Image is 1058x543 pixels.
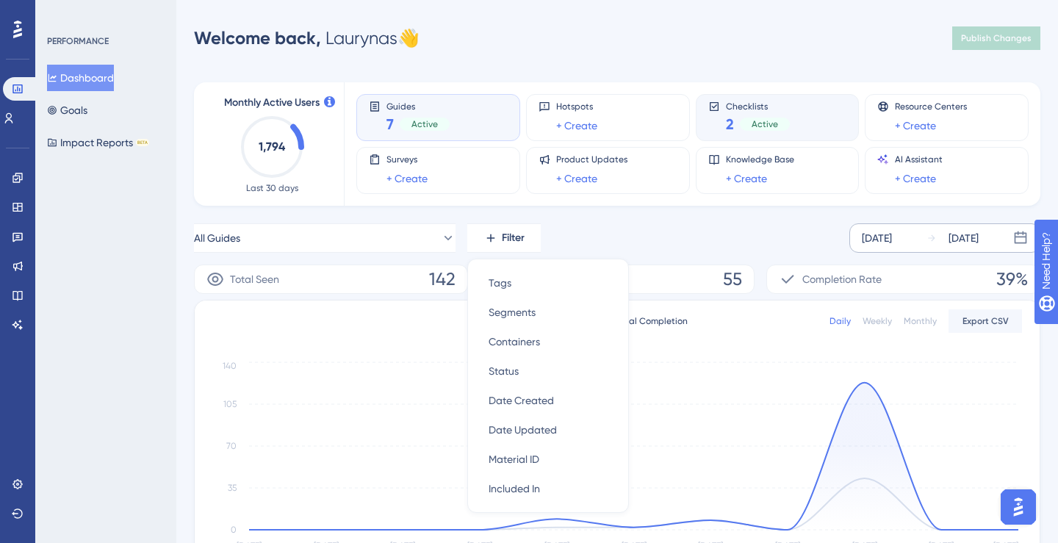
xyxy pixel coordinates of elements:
div: Laurynas 👋 [194,26,420,50]
span: Completion Rate [802,270,882,288]
button: Containers [477,327,619,356]
span: Status [489,362,519,380]
span: 2 [726,114,734,134]
span: Last 30 days [246,182,298,194]
button: Date Created [477,386,619,415]
div: Weekly [863,315,892,327]
span: Surveys [386,154,428,165]
button: Publish Changes [952,26,1040,50]
div: BETA [136,139,149,146]
span: Export CSV [962,315,1009,327]
span: Tags [489,274,511,292]
a: + Create [556,170,597,187]
span: AI Assistant [895,154,943,165]
span: Active [752,118,778,130]
tspan: 0 [231,525,237,535]
span: Date Updated [489,421,557,439]
span: Product Updates [556,154,627,165]
button: Goals [47,97,87,123]
button: Status [477,356,619,386]
div: Daily [830,315,851,327]
div: [DATE] [949,229,979,247]
span: Checklists [726,101,790,111]
span: 55 [723,267,742,291]
button: Material ID [477,445,619,474]
span: Segments [489,303,536,321]
tspan: 105 [223,399,237,409]
span: Need Help? [35,4,92,21]
span: Total Seen [230,270,279,288]
a: + Create [556,117,597,134]
a: + Create [726,170,767,187]
span: All Guides [194,229,240,247]
a: + Create [895,117,936,134]
tspan: 35 [228,483,237,493]
span: Monthly Active Users [224,94,320,112]
a: + Create [386,170,428,187]
button: Included In [477,474,619,503]
div: Total Completion [606,315,688,327]
button: Segments [477,298,619,327]
tspan: 140 [223,361,237,371]
button: Filter [467,223,541,253]
button: Export CSV [949,309,1022,333]
div: [DATE] [862,229,892,247]
span: Knowledge Base [726,154,794,165]
button: Impact ReportsBETA [47,129,149,156]
span: Date Created [489,392,554,409]
span: Active [411,118,438,130]
iframe: UserGuiding AI Assistant Launcher [996,485,1040,529]
button: All Guides [194,223,456,253]
span: Containers [489,333,540,350]
span: Publish Changes [961,32,1032,44]
a: + Create [895,170,936,187]
span: 142 [429,267,456,291]
div: Monthly [904,315,937,327]
span: Filter [502,229,525,247]
button: Dashboard [47,65,114,91]
text: 1,794 [259,140,286,154]
span: Included In [489,480,540,497]
span: Welcome back, [194,27,321,48]
tspan: 70 [226,441,237,451]
button: Tags [477,268,619,298]
span: Resource Centers [895,101,967,112]
button: Date Updated [477,415,619,445]
span: 7 [386,114,394,134]
span: Hotspots [556,101,597,112]
span: Material ID [489,450,539,468]
span: 39% [996,267,1028,291]
div: PERFORMANCE [47,35,109,47]
span: Guides [386,101,450,111]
